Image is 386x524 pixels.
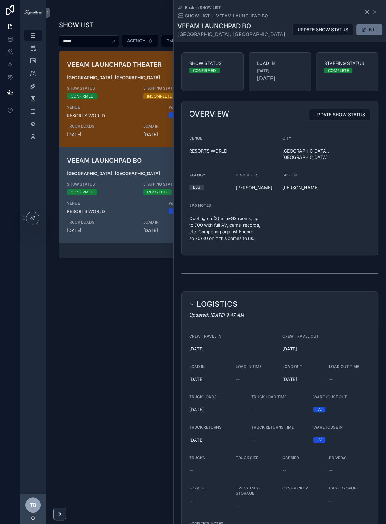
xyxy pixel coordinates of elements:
[309,109,370,120] button: UPDATE SHOW STATUS
[111,39,119,44] button: Clear
[71,93,93,99] div: CONFIRMED
[292,24,354,35] button: UPDATE SHOW STATUS
[189,203,211,208] span: SPG NOTES
[282,185,319,191] span: [PERSON_NAME]
[236,486,261,496] span: TRUCK CASE STORAGE
[172,208,177,214] div: LV
[216,13,268,19] a: VEEAM LAUNCHPAD BO
[169,105,263,110] span: WAREHOUSE OUT
[143,182,212,187] span: STAFFING STATUS
[189,455,205,460] span: TRUCKS
[257,60,303,66] span: LOAD IN
[189,407,246,413] span: [DATE]
[193,185,200,190] div: EEG
[251,407,255,413] span: --
[328,68,349,73] div: COMPLETE
[197,299,238,309] h2: LOGISTICS
[189,376,231,382] span: [DATE]
[329,376,333,382] span: --
[282,498,286,504] span: --
[67,124,136,129] span: TRUCK LOADS
[67,156,263,165] h3: VEEAM LAUNCHPAD BO
[251,437,255,443] span: --
[189,60,236,66] span: SHOW STATUS
[67,208,161,215] span: RESORTS WORLD
[193,68,216,73] div: CONFIRMED
[67,112,161,119] span: RESORTS WORLD
[189,148,277,154] span: RESORTS WORLD
[169,201,263,206] span: WAREHOUSE OUT
[147,189,168,195] div: COMPLETE
[189,395,217,399] span: TRUCK LOADS
[251,395,286,399] span: TRUCK LOAD TIME
[189,109,229,119] h2: OVERVIEW
[127,38,145,44] span: AGENCY
[143,131,212,138] span: [DATE]
[329,498,333,504] span: --
[189,364,205,369] span: LOAD IN
[189,173,205,177] span: AGENCY
[329,467,333,474] span: --
[177,5,221,10] a: Back to SHOW LIST
[236,376,240,382] span: --
[282,467,286,474] span: --
[329,455,347,460] span: DRIVER/S
[189,425,222,430] span: TRUCK RETURNS
[67,171,160,176] strong: [GEOGRAPHIC_DATA], [GEOGRAPHIC_DATA]
[282,364,302,369] span: LOAD OUT
[251,425,294,430] span: TRUCK RETURNS TIME
[177,13,210,19] a: SHOW LIST
[30,501,36,509] span: TB
[185,5,221,10] span: Back to SHOW LIST
[189,346,277,352] span: [DATE]
[59,21,94,29] h1: SHOW LIST
[282,334,319,338] span: CREW TRAVEL OUT
[185,13,210,19] span: SHOW LIST
[67,227,136,234] span: [DATE]
[67,75,160,80] strong: [GEOGRAPHIC_DATA], [GEOGRAPHIC_DATA]
[329,364,359,369] span: LOAD OUT TIME
[177,30,285,38] span: [GEOGRAPHIC_DATA], [GEOGRAPHIC_DATA]
[282,148,370,161] span: [GEOGRAPHIC_DATA], [GEOGRAPHIC_DATA]
[236,364,261,369] span: LOAD IN TIME
[282,173,297,177] span: SPG PM
[24,10,42,15] img: App logo
[189,334,221,338] span: CREW TRAVEL IN
[71,189,93,195] div: CONFIRMED
[317,407,322,412] div: LV
[189,498,193,504] span: --
[282,455,299,460] span: CARRIER
[143,220,212,225] span: LOAD IN
[143,124,212,129] span: LOAD IN
[189,215,277,242] p: Quoting on (3) mini-GS rooms, up to 700 with full AV, cams, records, etc. Competing against Encor...
[122,35,158,47] button: Select Button
[172,112,177,118] div: LV
[67,131,136,138] span: [DATE]
[282,346,370,352] span: [DATE]
[189,467,193,474] span: --
[67,86,136,91] span: SHOW STATUS
[313,395,347,399] span: WAREHOUSE OUT
[189,312,244,318] em: Updated: [DATE] 9:47 AM
[329,486,358,490] span: CASE DROPOFF
[177,22,285,30] h1: VEEAM LAUNCHPAD BO
[317,437,322,443] div: LV
[314,111,365,118] span: UPDATE SHOW STATUS
[20,25,46,151] div: scrollable content
[236,455,258,460] span: TRUCK SIZE
[147,93,172,99] div: INCOMPLETE
[161,35,186,47] button: Select Button
[356,24,382,35] button: Edit
[189,486,207,490] span: FORKLIFT
[166,38,173,44] span: PM
[236,173,257,177] span: PRODUCER
[143,227,212,234] span: [DATE]
[67,60,263,69] h3: VEEAM LAUNCHPAD THEATER
[67,182,136,187] span: SHOW STATUS
[282,136,291,141] span: CITY
[59,147,373,243] a: VEEAM LAUNCHPAD BO[GEOGRAPHIC_DATA], [GEOGRAPHIC_DATA]SHOW STATUSCONFIRMEDSTAFFING STATUSCOMPLETE...
[324,60,370,66] span: STAFFING STATUS
[282,486,308,490] span: CASE PICKUP
[59,51,373,147] a: VEEAM LAUNCHPAD THEATER[GEOGRAPHIC_DATA], [GEOGRAPHIC_DATA]SHOW STATUSCONFIRMEDSTAFFING STATUSINC...
[236,503,240,509] span: --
